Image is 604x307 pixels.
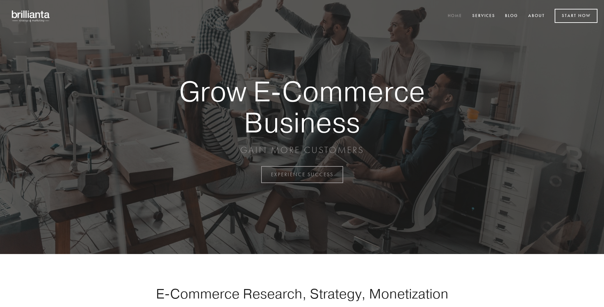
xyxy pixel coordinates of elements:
a: Start Now [555,9,597,23]
a: Home [444,11,466,22]
p: GAIN MORE CUSTOMERS [156,144,448,156]
img: brillianta - research, strategy, marketing [7,7,56,26]
a: Blog [501,11,522,22]
a: Services [468,11,499,22]
a: About [524,11,549,22]
a: EXPERIENCE SUCCESS [261,166,343,183]
strong: Grow E-Commerce Business [156,76,448,138]
h1: E-Commerce Research, Strategy, Monetization [135,285,469,302]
